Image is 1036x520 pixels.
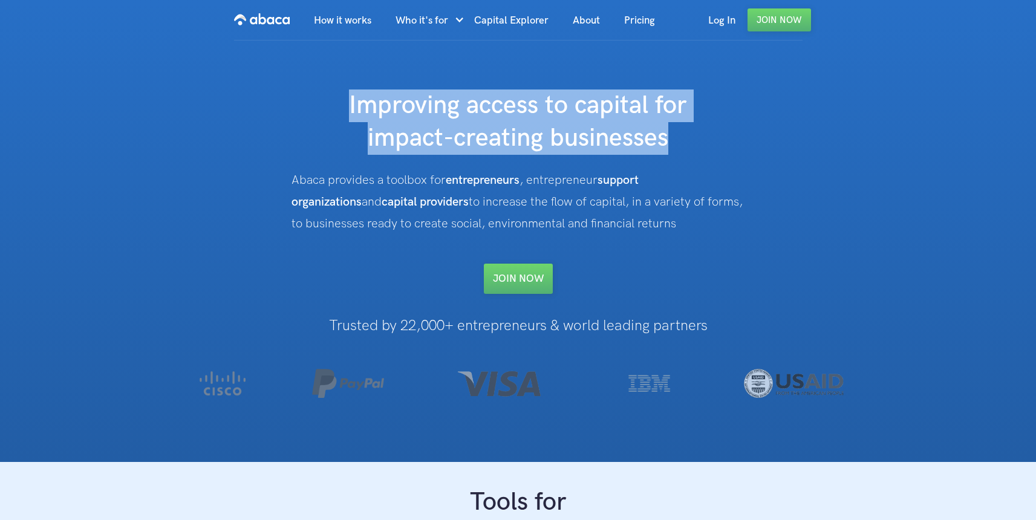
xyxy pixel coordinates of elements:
[276,89,760,155] h1: Improving access to capital for impact-creating businesses
[484,264,553,294] a: Join NOW
[234,10,290,29] img: Abaca logo
[748,8,811,31] a: Join Now
[292,169,745,235] div: Abaca provides a toolbox for , entrepreneur and to increase the flow of capital, in a variety of ...
[155,318,881,334] h1: Trusted by 22,000+ entrepreneurs & world leading partners
[382,195,469,209] strong: capital providers
[446,173,520,187] strong: entrepreneurs
[155,486,881,519] h1: Tools for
